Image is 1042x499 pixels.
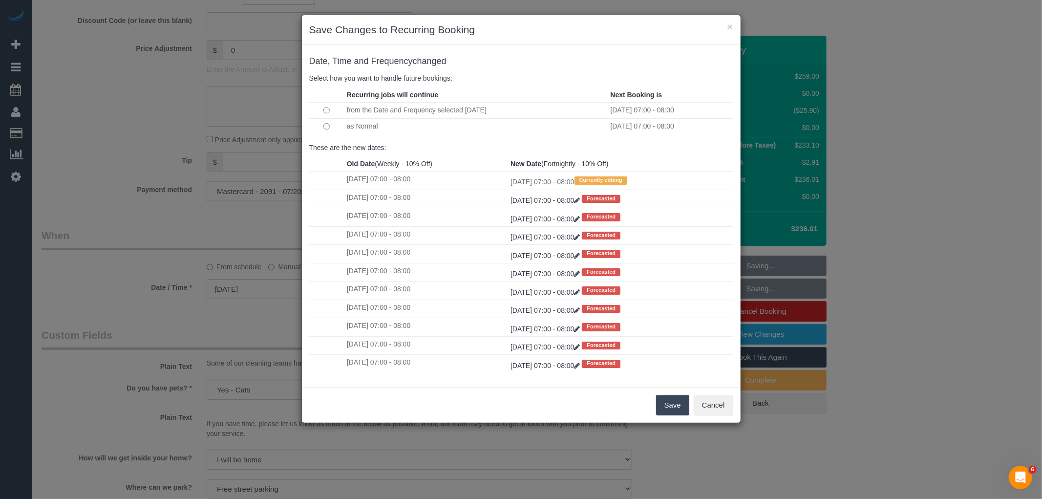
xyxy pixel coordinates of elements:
[582,250,620,258] span: Forecasted
[344,190,508,208] td: [DATE] 07:00 - 08:00
[344,263,508,281] td: [DATE] 07:00 - 08:00
[344,226,508,244] td: [DATE] 07:00 - 08:00
[582,342,620,349] span: Forecasted
[344,300,508,318] td: [DATE] 07:00 - 08:00
[510,196,582,204] a: [DATE] 07:00 - 08:00
[347,160,375,168] strong: Old Date
[582,305,620,313] span: Forecasted
[354,56,369,66] span: and
[371,56,413,66] span: Frequency
[344,156,508,172] th: (Weekly - 10% Off)
[510,362,582,369] a: [DATE] 07:00 - 08:00
[344,245,508,263] td: [DATE] 07:00 - 08:00
[582,360,620,368] span: Forecasted
[309,73,733,83] p: Select how you want to handle future bookings:
[344,336,508,354] td: [DATE] 07:00 - 08:00
[510,215,582,223] a: [DATE] 07:00 - 08:00
[344,102,608,118] td: from the Date and Frequency selected [DATE]
[309,57,733,66] h4: changed
[508,156,733,172] th: (Fortnightly - 10% Off)
[610,91,662,99] strong: Next Booking is
[582,213,620,221] span: Forecasted
[309,56,352,66] span: Date, Time
[582,195,620,203] span: Forecasted
[347,91,438,99] strong: Recurring jobs will continue
[309,143,733,152] p: These are the new dates:
[510,160,541,168] strong: New Date
[344,355,508,373] td: [DATE] 07:00 - 08:00
[656,395,689,415] button: Save
[344,118,608,134] td: as Normal
[582,323,620,331] span: Forecasted
[309,22,733,37] h3: Save Changes to Recurring Booking
[608,118,733,134] td: [DATE] 07:00 - 08:00
[510,252,582,260] a: [DATE] 07:00 - 08:00
[608,102,733,118] td: [DATE] 07:00 - 08:00
[508,172,733,190] td: [DATE] 07:00 - 08:00
[694,395,733,415] button: Cancel
[510,343,582,351] a: [DATE] 07:00 - 08:00
[582,286,620,294] span: Forecasted
[727,22,733,32] button: ×
[510,270,582,278] a: [DATE] 07:00 - 08:00
[574,176,627,184] span: Currently editing
[510,306,582,314] a: [DATE] 07:00 - 08:00
[510,325,582,333] a: [DATE] 07:00 - 08:00
[510,288,582,296] a: [DATE] 07:00 - 08:00
[1029,466,1037,474] span: 6
[510,233,582,241] a: [DATE] 07:00 - 08:00
[1009,466,1032,489] iframe: Intercom live chat
[344,172,508,190] td: [DATE] 07:00 - 08:00
[344,318,508,336] td: [DATE] 07:00 - 08:00
[582,232,620,239] span: Forecasted
[344,282,508,300] td: [DATE] 07:00 - 08:00
[582,268,620,276] span: Forecasted
[344,208,508,226] td: [DATE] 07:00 - 08:00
